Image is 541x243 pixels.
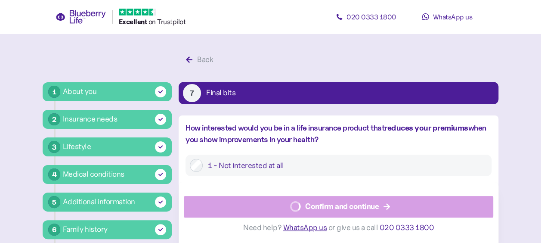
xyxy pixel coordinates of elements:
[179,82,498,104] button: 7Final bits
[43,82,172,101] button: 1About you
[433,12,472,21] span: WhatsApp us
[346,12,396,21] span: 020 0333 1800
[43,193,172,212] button: 5Additional information
[63,224,108,235] div: Family history
[63,86,97,97] div: About you
[43,220,172,239] button: 6Family history
[63,141,91,153] div: Lifestyle
[48,168,60,181] div: 4
[384,123,468,133] strong: reduces your premiums
[184,218,493,238] div: Need help? or give us a call
[185,123,486,144] span: How interested would you be in a life insurance product that when you show improvements in your h...
[179,51,223,69] button: Back
[48,196,60,208] div: 5
[43,137,172,156] button: 3Lifestyle
[148,17,186,26] span: on Trustpilot
[183,84,201,102] div: 7
[408,8,486,25] a: WhatsApp us
[119,17,148,26] span: Excellent ️
[63,168,124,180] div: Medical conditions
[63,196,135,208] div: Additional information
[43,165,172,184] button: 4Medical conditions
[48,113,60,125] div: 2
[48,86,60,98] div: 1
[43,110,172,129] button: 2Insurance needs
[203,159,487,172] label: 1 - Not interested at all
[197,54,213,65] div: Back
[63,113,117,125] div: Insurance needs
[283,223,327,232] span: WhatsApp us
[380,223,434,232] span: 020 0333 1800
[206,89,235,97] div: Final bits
[328,8,405,25] a: 020 0333 1800
[48,224,60,236] div: 6
[48,141,60,153] div: 3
